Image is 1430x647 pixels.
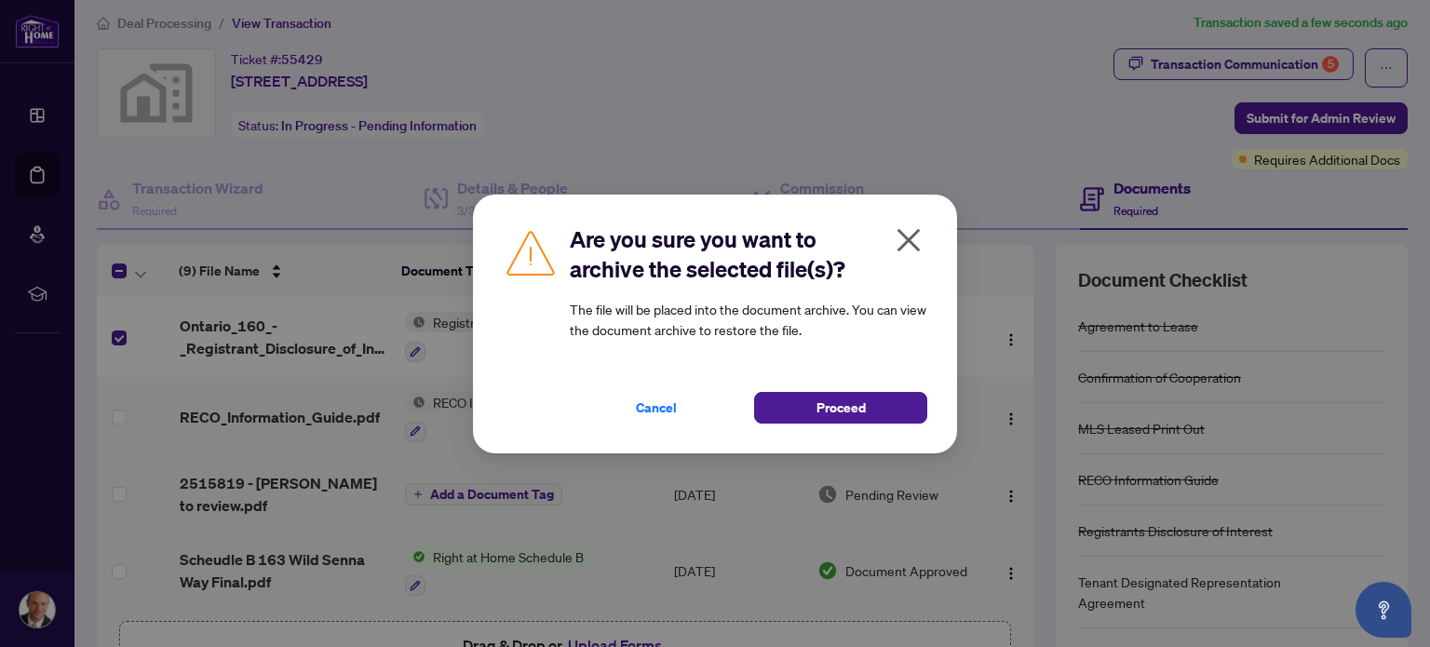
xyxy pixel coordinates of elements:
span: Cancel [636,393,677,423]
img: Caution Icon [503,224,559,280]
button: Proceed [754,392,927,424]
article: The file will be placed into the document archive. You can view the document archive to restore t... [570,299,927,340]
button: Open asap [1356,582,1411,638]
button: Cancel [570,392,743,424]
span: Proceed [816,393,866,423]
h2: Are you sure you want to archive the selected file(s)? [570,224,927,284]
span: close [894,225,924,255]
